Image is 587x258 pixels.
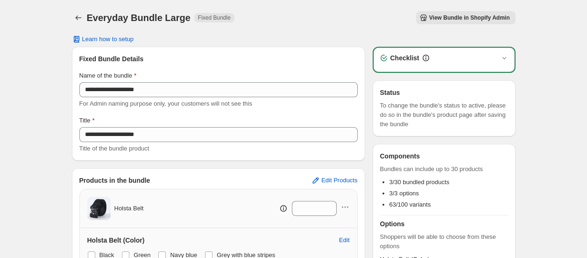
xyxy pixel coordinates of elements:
button: Back [72,11,85,24]
span: Title of the bundle product [79,145,149,152]
span: Holsta Belt [114,204,144,213]
h3: Products in the bundle [79,176,150,185]
span: View Bundle in Shopify Admin [429,14,510,21]
span: For Admin naming purpose only, your customers will not see this [79,100,252,107]
span: 63/100 variants [389,201,431,208]
button: Learn how to setup [66,33,140,46]
label: Title [79,116,95,125]
img: Holsta Belt [87,197,111,220]
h3: Components [380,151,420,161]
button: Edit Products [305,173,363,188]
span: To change the bundle's status to active, please do so in the bundle's product page after saving t... [380,101,508,129]
span: Shoppers will be able to choose from these options [380,232,508,251]
h3: Status [380,88,508,97]
span: Bundles can include up to 30 products [380,165,508,174]
span: Edit Products [321,177,357,184]
h3: Checklist [390,53,419,63]
h1: Everyday Bundle Large [87,12,191,23]
button: View Bundle in Shopify Admin [416,11,516,24]
span: Fixed Bundle [198,14,231,21]
span: Learn how to setup [82,36,134,43]
h3: Holsta Belt (Color) [87,236,145,245]
span: 3/3 options [389,190,419,197]
button: Edit [333,233,355,248]
label: Name of the bundle [79,71,137,80]
span: Edit [339,236,349,244]
span: 3/30 bundled products [389,179,450,186]
h3: Options [380,219,508,229]
h3: Fixed Bundle Details [79,54,358,64]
